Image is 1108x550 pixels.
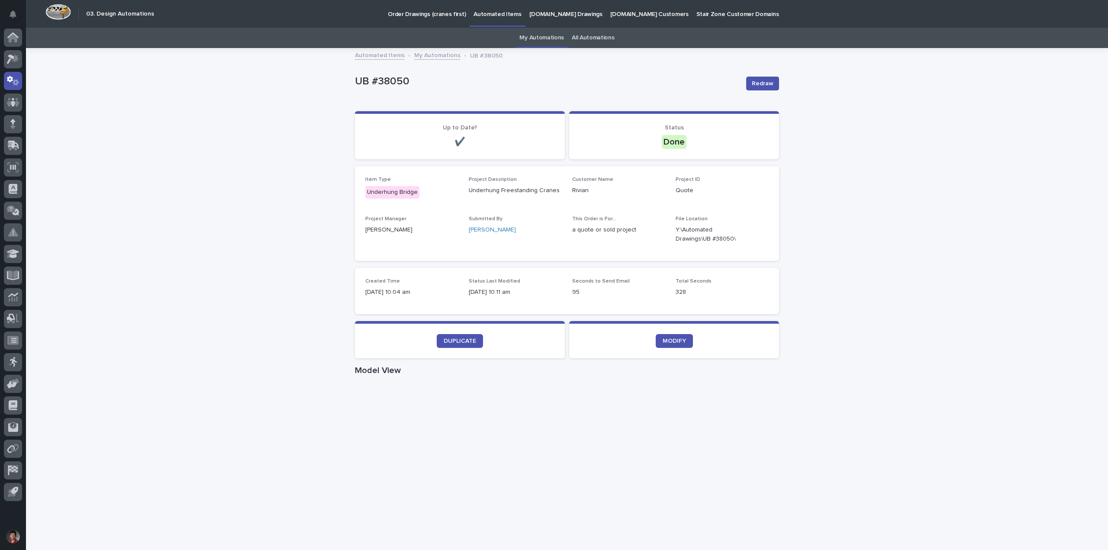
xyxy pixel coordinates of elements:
span: This Order is For... [572,216,616,222]
p: Underhung Freestanding Cranes [469,186,562,195]
p: UB #38050 [470,50,502,60]
div: Underhung Bridge [365,186,419,199]
a: Automated Items [355,50,405,60]
a: [PERSON_NAME] [469,225,516,235]
p: Rivian [572,186,665,195]
button: Notifications [4,5,22,23]
span: Customer Name [572,177,613,182]
span: Submitted By [469,216,502,222]
p: a quote or sold project [572,225,665,235]
div: Notifications [11,10,22,24]
p: [DATE] 10:11 am [469,288,562,297]
span: Project Description [469,177,517,182]
button: Redraw [746,77,779,90]
a: DUPLICATE [437,334,483,348]
span: Total Seconds [676,279,712,284]
span: DUPLICATE [444,338,476,344]
span: Project ID [676,177,700,182]
span: Seconds to Send Email [572,279,630,284]
span: File Location [676,216,708,222]
p: 328 [676,288,769,297]
p: [DATE] 10:04 am [365,288,458,297]
img: Workspace Logo [45,4,71,20]
a: My Automations [519,28,564,48]
span: Item Type [365,177,391,182]
p: UB #38050 [355,75,739,88]
p: Quote [676,186,769,195]
a: My Automations [414,50,461,60]
span: Up to Date? [443,125,477,131]
span: Status [665,125,684,131]
button: users-avatar [4,527,22,546]
p: [PERSON_NAME] [365,225,458,235]
a: All Automations [572,28,614,48]
p: 95 [572,288,665,297]
p: ✔️ [365,137,554,147]
span: MODIFY [663,338,686,344]
h1: Model View [355,365,779,376]
div: Done [662,135,686,149]
span: Created Time [365,279,400,284]
span: Project Manager [365,216,406,222]
h2: 03. Design Automations [86,10,154,18]
span: Status Last Modified [469,279,520,284]
: Y:\Automated Drawings\UB #38050\ [676,225,748,244]
a: MODIFY [656,334,693,348]
span: Redraw [752,79,773,88]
